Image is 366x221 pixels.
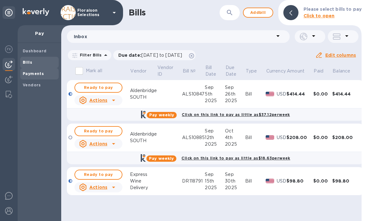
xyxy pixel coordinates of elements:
b: Please select bills to pay [304,7,362,12]
b: Vendors [23,83,41,87]
div: Bill [245,178,266,184]
div: Aldenbridge [130,87,157,94]
div: DR118791 [182,178,205,184]
span: Add bill [249,9,268,16]
div: Sep [225,84,245,91]
b: Bills [23,60,32,65]
button: Addbill [243,8,273,18]
div: Sep [225,171,245,178]
div: 30th [225,178,245,184]
div: Bill [245,91,266,97]
span: Vendor ID [157,64,182,78]
p: Amount [287,68,304,74]
img: USD [266,179,274,183]
p: Type [246,68,257,74]
div: Wine [130,178,157,184]
span: Type [246,68,265,74]
u: Actions [89,185,107,190]
p: Bill Date [205,64,216,78]
button: Ready to pay [74,83,122,93]
img: USD [266,135,274,140]
u: Edit columns [325,53,356,58]
span: Balance [333,68,358,74]
div: Due date:[DATE] to [DATE] [113,50,196,60]
div: $98.80 [286,178,313,184]
div: 2025 [225,184,245,191]
button: Ready to pay [74,170,122,180]
div: $208.00 [286,134,313,141]
div: $98.80 [332,178,359,184]
div: ALS10847 [182,91,205,97]
b: Click on this link to pay as little as $18.63 per week [181,156,290,160]
div: Express [130,171,157,178]
div: ALS10885 [182,134,205,141]
p: USD [277,91,286,97]
span: Vendor [130,68,155,74]
p: Floraison Selections [77,8,109,17]
div: $0.00 [313,178,332,184]
p: Balance [333,68,350,74]
p: Mark all [86,67,102,74]
div: Aldenbridge [130,131,157,137]
div: 5th [205,91,225,97]
h1: Bills [129,8,146,18]
p: Vendor [130,68,146,74]
u: Actions [89,98,107,103]
img: Logo [23,8,49,16]
div: 4th [225,134,245,141]
div: SOUTH [130,137,157,144]
span: Amount [287,68,313,74]
span: Paid [314,68,332,74]
div: Unpin categories [3,6,15,19]
b: Click on this link to pay as little as $37.12 per week [182,112,290,117]
div: 26th [225,91,245,97]
b: Dashboard [23,49,47,53]
p: USD [277,134,286,141]
div: $414.44 [332,91,359,97]
div: Sep [205,84,225,91]
span: Ready to pay [80,84,117,91]
p: Bill № [183,68,196,74]
p: USD [277,178,286,184]
p: Filter Bills [77,52,102,58]
div: SOUTH [130,94,157,101]
p: Paid [314,68,323,74]
b: Pay weekly [149,156,174,161]
div: 2025 [205,141,225,148]
p: Inbox [74,33,274,40]
p: Currency [266,68,286,74]
b: Click to open [304,13,335,18]
span: Ready to pay [80,171,117,178]
span: Bill № [183,68,204,74]
div: 2025 [225,141,245,148]
u: Actions [89,141,107,146]
div: Oct [225,128,245,134]
p: Vendor ID [157,64,174,78]
div: 2025 [205,184,225,191]
div: Sep [205,128,225,134]
b: Payments [23,71,44,76]
p: Due Date [226,64,237,78]
p: Pay [23,30,56,37]
span: Ready to pay [80,127,117,135]
img: USD [266,92,274,96]
div: 12th [205,134,225,141]
div: $0.00 [313,91,332,97]
button: Ready to pay [74,126,122,136]
div: Sep [205,171,225,178]
div: $0.00 [313,134,332,141]
div: $208.00 [332,134,359,141]
div: 2025 [225,97,245,104]
div: Delivery [130,184,157,191]
div: $414.44 [286,91,313,97]
div: Bill [245,134,266,141]
p: Due date : [118,52,186,58]
div: 2025 [205,97,225,104]
span: Due Date [226,64,245,78]
div: 15th [205,178,225,184]
span: Bill Date [205,64,225,78]
span: [DATE] to [DATE] [141,53,182,58]
img: Foreign exchange [5,45,13,53]
b: Pay weekly [149,113,174,117]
